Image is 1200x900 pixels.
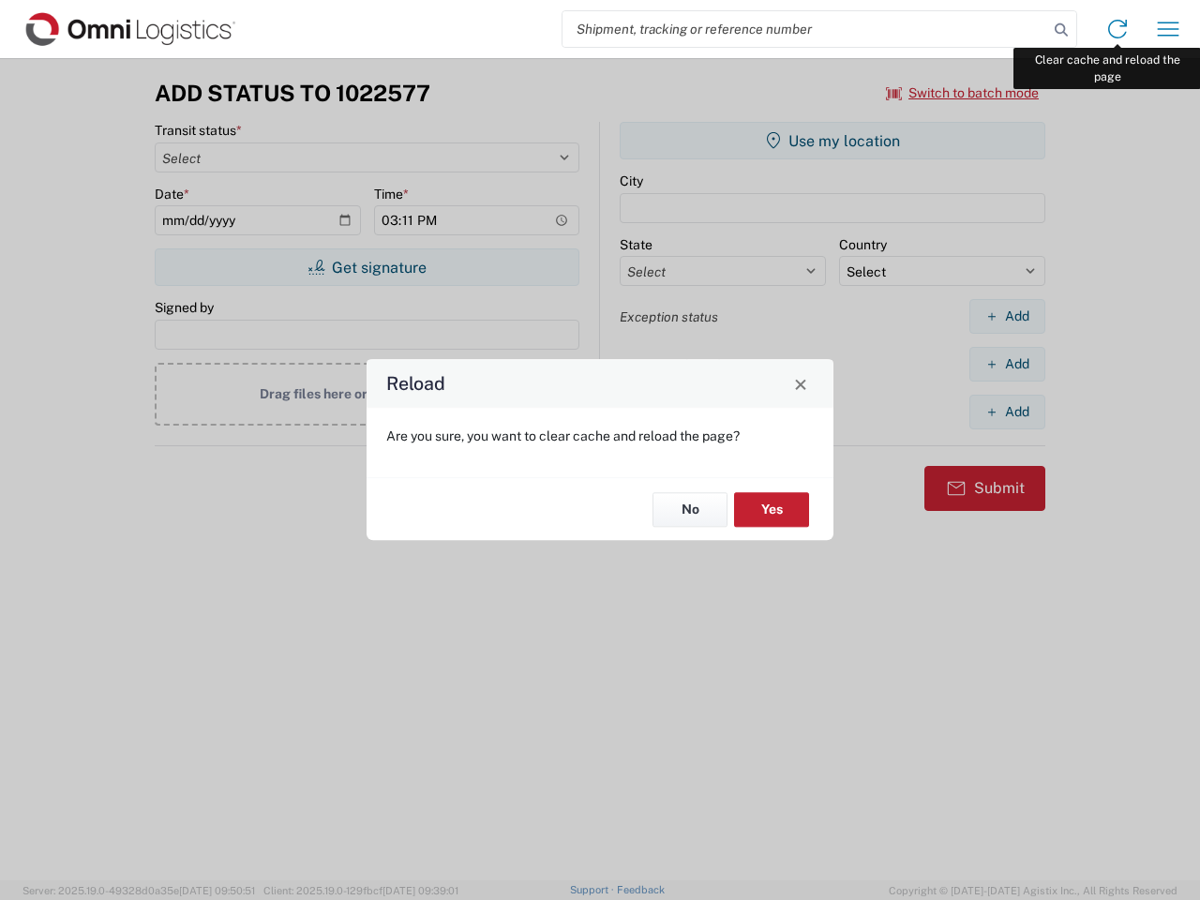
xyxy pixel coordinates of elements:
button: Close [787,370,814,397]
p: Are you sure, you want to clear cache and reload the page? [386,427,814,444]
input: Shipment, tracking or reference number [562,11,1048,47]
button: No [652,492,727,527]
h4: Reload [386,370,445,397]
button: Yes [734,492,809,527]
